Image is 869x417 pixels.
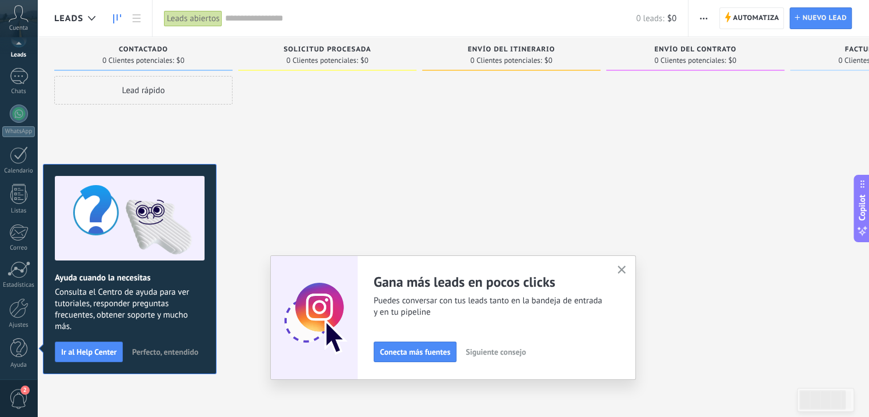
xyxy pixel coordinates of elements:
[2,88,35,95] div: Chats
[361,57,369,64] span: $0
[374,342,456,362] button: Conecta más fuentes
[107,7,127,30] a: Leads
[2,207,35,215] div: Listas
[719,7,784,29] a: Automatiza
[127,343,203,360] button: Perfecto, entendido
[244,46,411,55] div: Solicitud procesada
[9,25,28,32] span: Cuenta
[55,287,205,332] span: Consulta el Centro de ayuda para ver tutoriales, responder preguntas frecuentes, obtener soporte ...
[733,8,779,29] span: Automatiza
[428,46,595,55] div: Envío del itinerario
[2,362,35,369] div: Ayuda
[54,76,233,105] div: Lead rápido
[374,273,603,291] h2: Gana más leads en pocos clicks
[468,46,555,54] span: Envío del itinerario
[2,126,35,137] div: WhatsApp
[667,13,676,24] span: $0
[119,46,168,54] span: Contactado
[2,282,35,289] div: Estadísticas
[460,343,531,360] button: Siguiente consejo
[2,51,35,59] div: Leads
[654,57,726,64] span: 0 Clientes potenciales:
[55,342,123,362] button: Ir al Help Center
[164,10,222,27] div: Leads abiertos
[2,167,35,175] div: Calendario
[2,244,35,252] div: Correo
[544,57,552,64] span: $0
[728,57,736,64] span: $0
[21,386,30,395] span: 2
[283,46,371,54] span: Solicitud procesada
[636,13,664,24] span: 0 leads:
[102,57,174,64] span: 0 Clientes potenciales:
[374,295,603,318] span: Puedes conversar con tus leads tanto en la bandeja de entrada y en tu pipeline
[2,322,35,329] div: Ajustes
[55,272,205,283] h2: Ayuda cuando la necesitas
[127,7,146,30] a: Lista
[654,46,736,54] span: Envío del contrato
[466,348,526,356] span: Siguiente consejo
[60,46,227,55] div: Contactado
[790,7,852,29] a: Nuevo lead
[61,348,117,356] span: Ir al Help Center
[612,46,779,55] div: Envío del contrato
[286,57,358,64] span: 0 Clientes potenciales:
[695,7,712,29] button: Más
[132,348,198,356] span: Perfecto, entendido
[856,195,868,221] span: Copilot
[380,348,450,356] span: Conecta más fuentes
[177,57,185,64] span: $0
[54,13,83,24] span: Leads
[802,8,847,29] span: Nuevo lead
[470,57,542,64] span: 0 Clientes potenciales:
